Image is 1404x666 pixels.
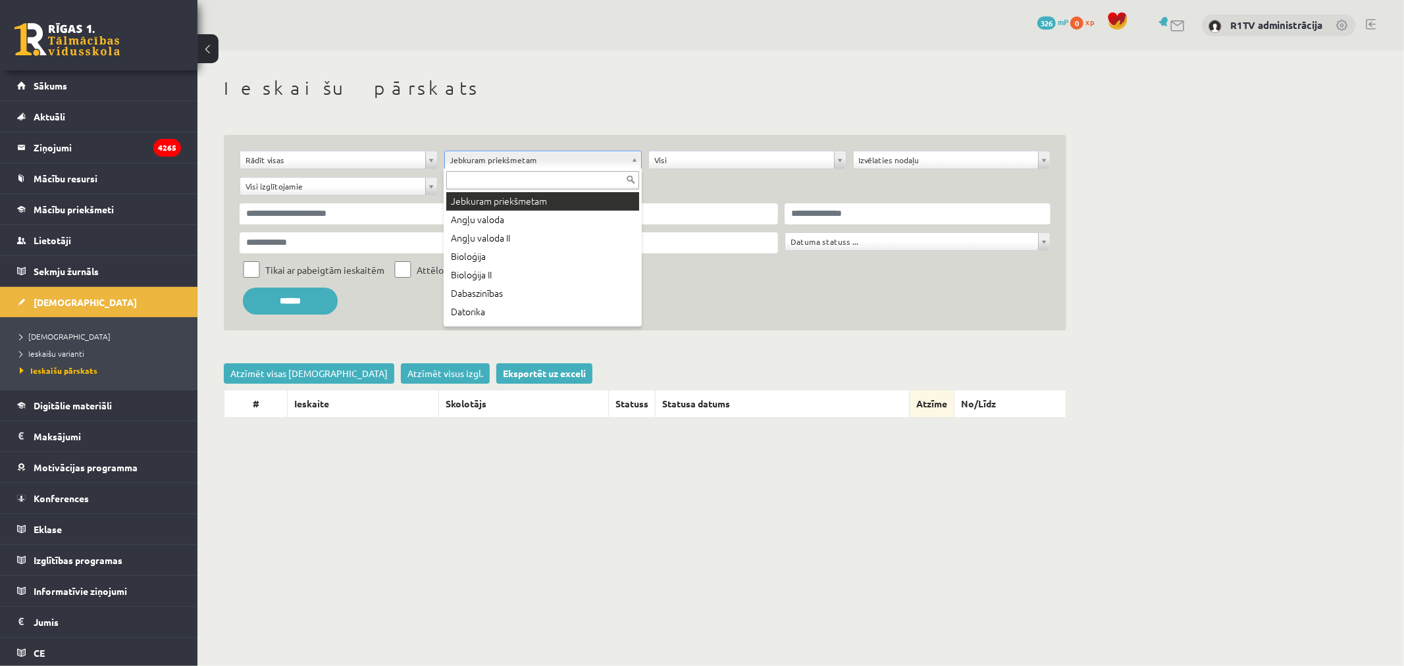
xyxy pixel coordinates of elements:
div: Bioloģija [446,247,639,266]
div: Jebkuram priekšmetam [446,192,639,211]
div: Digitālais dizains [446,321,639,340]
div: Bioloģija II [446,266,639,284]
div: Dabaszinības [446,284,639,303]
div: Angļu valoda II [446,229,639,247]
div: Datorika [446,303,639,321]
div: Angļu valoda [446,211,639,229]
